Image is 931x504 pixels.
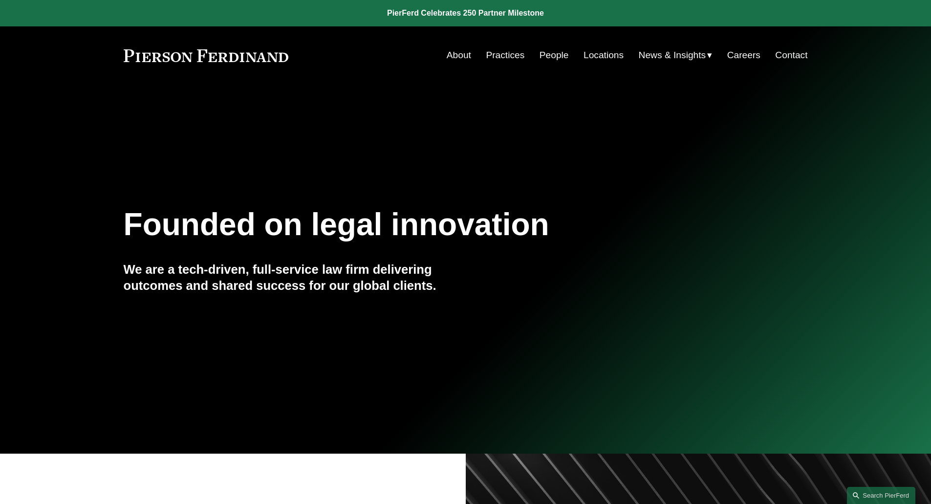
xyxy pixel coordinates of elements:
a: Locations [584,46,624,65]
a: Search this site [847,487,915,504]
a: Careers [727,46,760,65]
a: About [447,46,471,65]
a: Practices [486,46,524,65]
span: News & Insights [639,47,706,64]
h1: Founded on legal innovation [124,207,694,242]
h4: We are a tech-driven, full-service law firm delivering outcomes and shared success for our global... [124,262,466,293]
a: folder dropdown [639,46,713,65]
a: People [540,46,569,65]
a: Contact [775,46,807,65]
